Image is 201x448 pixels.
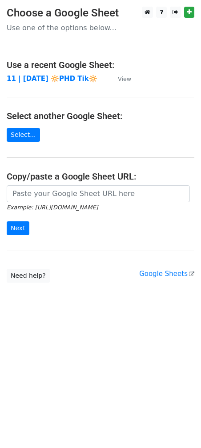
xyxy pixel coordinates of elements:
[118,76,131,82] small: View
[7,171,194,182] h4: Copy/paste a Google Sheet URL:
[7,111,194,121] h4: Select another Google Sheet:
[109,75,131,83] a: View
[7,23,194,32] p: Use one of the options below...
[7,60,194,70] h4: Use a recent Google Sheet:
[7,204,98,211] small: Example: [URL][DOMAIN_NAME]
[7,269,50,283] a: Need help?
[7,75,97,83] a: 11 | [DATE] 🔆PHD Tik🔆
[7,185,190,202] input: Paste your Google Sheet URL here
[7,128,40,142] a: Select...
[7,221,29,235] input: Next
[7,7,194,20] h3: Choose a Google Sheet
[139,270,194,278] a: Google Sheets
